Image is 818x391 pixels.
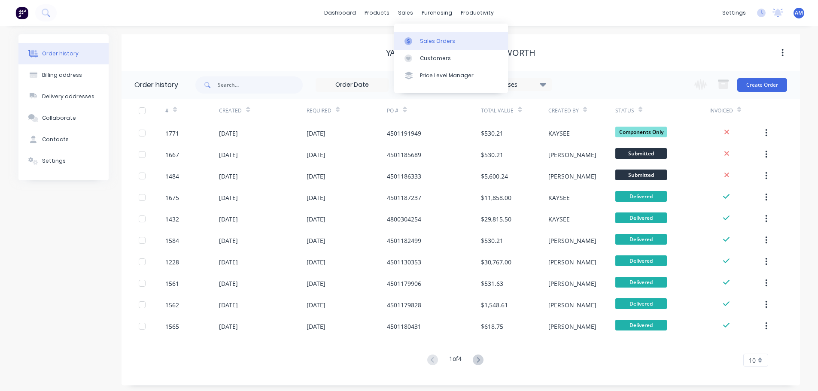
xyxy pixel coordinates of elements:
div: purchasing [417,6,456,19]
div: settings [718,6,750,19]
div: Created [219,107,242,115]
span: Delivered [615,277,667,288]
div: [DATE] [219,236,238,245]
button: Create Order [737,78,787,92]
div: 4501191949 [387,129,421,138]
div: KAYSEE [548,193,570,202]
div: [DATE] [219,258,238,267]
div: Created [219,99,306,122]
div: 1484 [165,172,179,181]
div: 1228 [165,258,179,267]
div: $29,815.50 [481,215,511,224]
div: Status [615,107,634,115]
div: [DATE] [307,236,325,245]
span: Delivered [615,234,667,245]
div: [DATE] [307,300,325,309]
div: Total Value [481,107,514,115]
div: [DATE] [307,215,325,224]
div: [PERSON_NAME] [548,172,596,181]
div: $30,767.00 [481,258,511,267]
div: Required [307,99,387,122]
div: PO # [387,99,481,122]
div: [PERSON_NAME] [548,150,596,159]
div: Billing address [42,71,82,79]
div: [DATE] [219,129,238,138]
div: products [360,6,394,19]
div: 1561 [165,279,179,288]
button: Settings [18,150,109,172]
div: $5,600.24 [481,172,508,181]
div: $530.21 [481,150,503,159]
span: Delivered [615,298,667,309]
div: Yancoal Mt Thorley Warkworth [386,48,535,58]
div: KAYSEE [548,129,570,138]
span: Components Only [615,127,667,137]
div: Required [307,107,331,115]
div: Invoiced [709,99,763,122]
div: Order history [134,80,178,90]
div: Created By [548,107,579,115]
div: Delivery addresses [42,93,94,100]
div: [PERSON_NAME] [548,236,596,245]
div: [PERSON_NAME] [548,322,596,331]
div: $531.63 [481,279,503,288]
span: Delivered [615,255,667,266]
div: 1 of 4 [449,354,462,367]
div: Status [615,99,709,122]
div: 4501179906 [387,279,421,288]
div: $530.21 [481,236,503,245]
div: [DATE] [307,258,325,267]
div: sales [394,6,417,19]
button: Collaborate [18,107,109,129]
div: $530.21 [481,129,503,138]
div: [DATE] [307,322,325,331]
div: Sales Orders [420,37,455,45]
div: [DATE] [219,322,238,331]
span: Submitted [615,170,667,180]
div: 1771 [165,129,179,138]
div: Invoiced [709,107,733,115]
div: Collaborate [42,114,76,122]
div: [DATE] [219,279,238,288]
div: $1,548.61 [481,300,508,309]
div: [DATE] [307,193,325,202]
div: Order history [42,50,79,58]
div: 4501182499 [387,236,421,245]
div: productivity [456,6,498,19]
div: $11,858.00 [481,193,511,202]
div: # [165,107,169,115]
div: 25 Statuses [479,80,551,89]
div: 4501187237 [387,193,421,202]
button: Order history [18,43,109,64]
div: 1565 [165,322,179,331]
div: [DATE] [219,193,238,202]
div: Created By [548,99,615,122]
div: [PERSON_NAME] [548,279,596,288]
img: Factory [15,6,28,19]
a: Sales Orders [394,32,508,49]
div: $618.75 [481,322,503,331]
div: 1667 [165,150,179,159]
div: [DATE] [307,129,325,138]
span: AM [795,9,803,17]
div: 4501185689 [387,150,421,159]
div: [DATE] [307,279,325,288]
div: 1675 [165,193,179,202]
div: PO # [387,107,398,115]
button: Billing address [18,64,109,86]
div: [DATE] [307,172,325,181]
div: [DATE] [219,215,238,224]
button: Delivery addresses [18,86,109,107]
div: 4501180431 [387,322,421,331]
span: Submitted [615,148,667,159]
button: Contacts [18,129,109,150]
div: # [165,99,219,122]
input: Order Date [316,79,388,91]
div: [DATE] [219,150,238,159]
div: 1562 [165,300,179,309]
span: Delivered [615,191,667,202]
input: Search... [218,76,303,94]
div: 4800304254 [387,215,421,224]
span: 10 [749,356,756,365]
div: [PERSON_NAME] [548,300,596,309]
